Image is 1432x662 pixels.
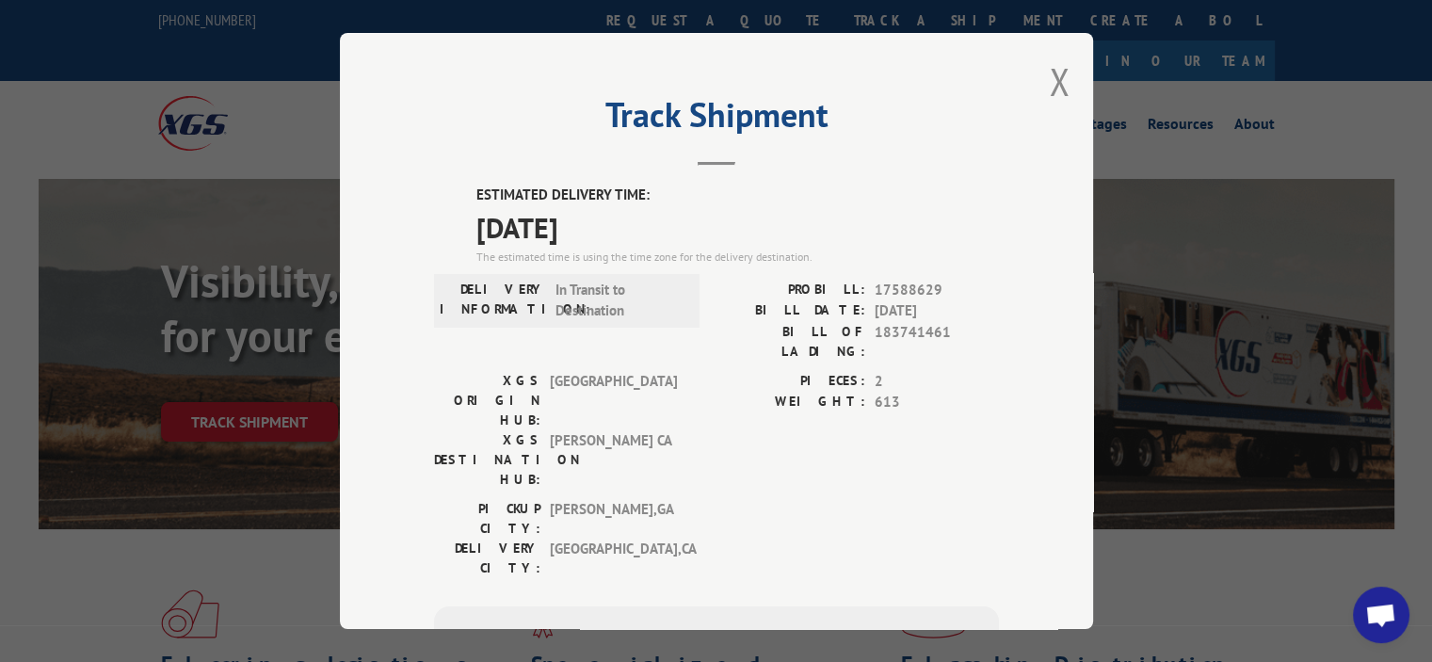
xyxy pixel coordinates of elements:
div: The estimated time is using the time zone for the delivery destination. [476,249,999,266]
label: PROBILL: [716,280,865,301]
button: Close modal [1049,57,1070,106]
label: DELIVERY INFORMATION: [440,280,546,322]
span: [PERSON_NAME] CA [550,430,677,490]
label: ESTIMATED DELIVERY TIME: [476,185,999,206]
span: 2 [875,371,999,393]
label: BILL DATE: [716,300,865,322]
span: [DATE] [476,206,999,249]
label: BILL OF LADING: [716,322,865,362]
label: PICKUP CITY: [434,499,540,539]
a: Open chat [1353,587,1409,643]
label: XGS ORIGIN HUB: [434,371,540,430]
span: 17588629 [875,280,999,301]
span: 183741461 [875,322,999,362]
span: [GEOGRAPHIC_DATA] [550,371,677,430]
h2: Track Shipment [434,102,999,137]
span: In Transit to Destination [555,280,683,322]
label: XGS DESTINATION HUB: [434,430,540,490]
label: DELIVERY CITY: [434,539,540,578]
span: [GEOGRAPHIC_DATA] , CA [550,539,677,578]
label: PIECES: [716,371,865,393]
span: [DATE] [875,300,999,322]
label: WEIGHT: [716,392,865,413]
span: 613 [875,392,999,413]
span: [PERSON_NAME] , GA [550,499,677,539]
